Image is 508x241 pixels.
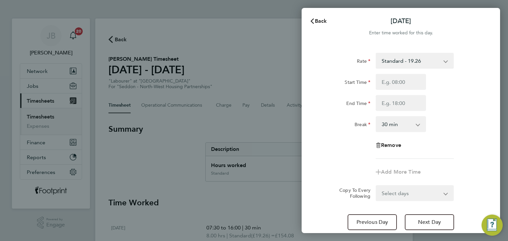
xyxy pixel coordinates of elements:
button: Remove [376,143,401,148]
p: [DATE] [391,17,411,26]
div: Enter time worked for this day. [302,29,500,37]
button: Previous Day [348,214,397,230]
input: E.g. 18:00 [376,95,426,111]
span: Next Day [418,219,441,225]
button: Back [303,15,334,28]
input: E.g. 08:00 [376,74,426,90]
label: Rate [357,58,370,66]
span: Back [315,18,327,24]
label: Copy To Every Following [334,187,370,199]
label: End Time [346,100,370,108]
button: Engage Resource Center [482,215,503,236]
span: Previous Day [357,219,388,225]
button: Next Day [405,214,454,230]
label: Start Time [345,79,370,87]
span: Remove [381,142,401,148]
label: Break [355,121,370,129]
